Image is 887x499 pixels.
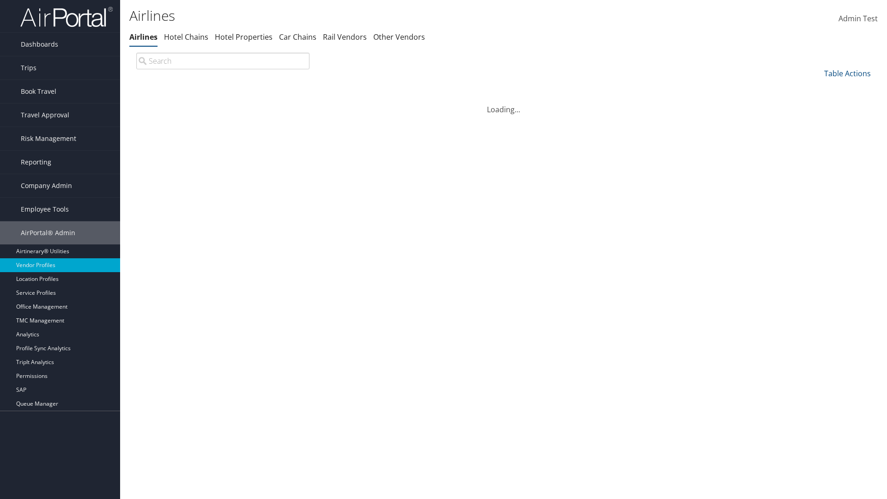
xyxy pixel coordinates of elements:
input: Search [136,53,310,69]
span: Company Admin [21,174,72,197]
span: Travel Approval [21,103,69,127]
span: Reporting [21,151,51,174]
span: Dashboards [21,33,58,56]
div: Loading... [129,93,878,115]
a: Rail Vendors [323,32,367,42]
a: Hotel Chains [164,32,208,42]
span: Employee Tools [21,198,69,221]
span: Book Travel [21,80,56,103]
span: Admin Test [838,13,878,24]
span: AirPortal® Admin [21,221,75,244]
img: airportal-logo.png [20,6,113,28]
a: Other Vendors [373,32,425,42]
span: Risk Management [21,127,76,150]
span: Trips [21,56,36,79]
a: Airlines [129,32,158,42]
a: Car Chains [279,32,316,42]
a: Hotel Properties [215,32,273,42]
h1: Airlines [129,6,628,25]
a: Table Actions [824,68,871,79]
a: Admin Test [838,5,878,33]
